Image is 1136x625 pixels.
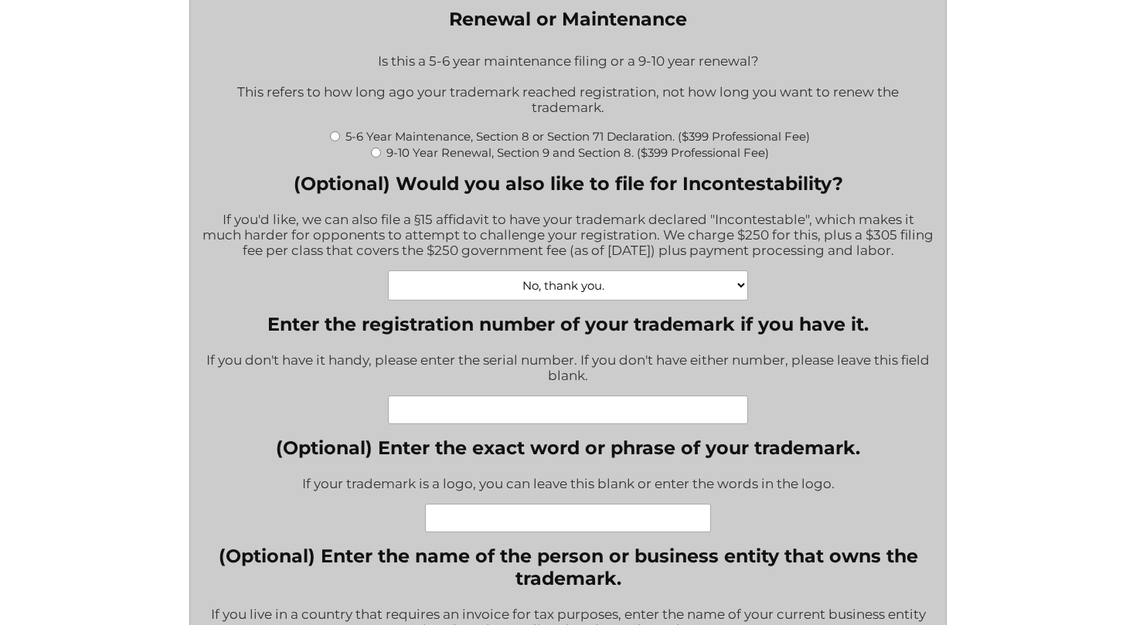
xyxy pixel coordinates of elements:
[202,202,934,270] div: If you'd like, we can also file a §15 affidavit to have your trademark declared "Incontestable", ...
[202,43,934,127] div: Is this a 5-6 year maintenance filing or a 9-10 year renewal? This refers to how long ago your tr...
[202,342,934,396] div: If you don't have it handy, please enter the serial number. If you don't have either number, plea...
[202,313,934,335] label: Enter the registration number of your trademark if you have it.
[345,129,810,144] label: 5-6 Year Maintenance, Section 8 or Section 71 Declaration. ($399 Professional Fee)
[276,436,860,459] label: (Optional) Enter the exact word or phrase of your trademark.
[386,145,769,160] label: 9-10 Year Renewal, Section 9 and Section 8. ($399 Professional Fee)
[202,545,934,589] label: (Optional) Enter the name of the person or business entity that owns the trademark.
[202,172,934,195] label: (Optional) Would you also like to file for Incontestability?
[276,466,860,504] div: If your trademark is a logo, you can leave this blank or enter the words in the logo.
[449,8,687,30] legend: Renewal or Maintenance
